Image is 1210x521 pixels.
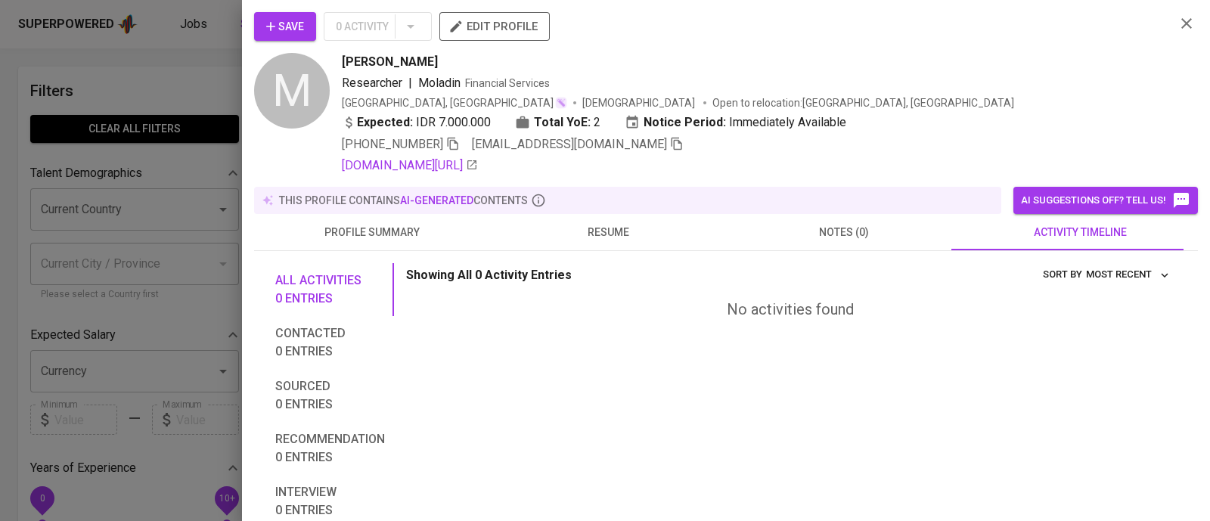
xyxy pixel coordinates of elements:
[418,76,461,90] span: Moladin
[408,74,412,92] span: |
[472,137,667,151] span: [EMAIL_ADDRESS][DOMAIN_NAME]
[342,157,478,175] a: [DOMAIN_NAME][URL]
[254,53,330,129] div: M
[263,223,481,242] span: profile summary
[499,223,717,242] span: resume
[275,377,385,414] span: Sourced 0 entries
[594,113,600,132] span: 2
[357,113,413,132] b: Expected:
[712,95,1014,110] p: Open to relocation : [GEOGRAPHIC_DATA], [GEOGRAPHIC_DATA]
[275,483,385,519] span: Interview 0 entries
[971,223,1189,242] span: activity timeline
[582,95,697,110] span: [DEMOGRAPHIC_DATA]
[451,17,538,36] span: edit profile
[1013,187,1198,214] button: AI suggestions off? Tell us!
[275,324,385,361] span: Contacted 0 entries
[465,77,550,89] span: Financial Services
[275,271,385,308] span: All activities 0 entries
[266,17,304,36] span: Save
[1082,263,1174,287] button: sort by
[555,97,567,109] img: magic_wand.svg
[342,53,438,71] span: [PERSON_NAME]
[342,113,491,132] div: IDR 7.000.000
[342,137,443,151] span: [PHONE_NUMBER]
[1043,268,1082,280] span: sort by
[279,193,528,208] p: this profile contains contents
[439,20,550,32] a: edit profile
[342,76,402,90] span: Researcher
[439,12,550,41] button: edit profile
[254,12,316,41] button: Save
[406,299,1174,321] div: No activities found
[342,95,567,110] div: [GEOGRAPHIC_DATA], [GEOGRAPHIC_DATA]
[625,113,846,132] div: Immediately Available
[406,266,572,284] p: Showing All 0 Activity Entries
[275,430,385,467] span: Recommendation 0 entries
[1021,191,1190,209] span: AI suggestions off? Tell us!
[644,113,726,132] b: Notice Period:
[400,194,473,206] span: AI-generated
[1086,266,1170,284] span: Most Recent
[534,113,591,132] b: Total YoE:
[735,223,953,242] span: notes (0)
